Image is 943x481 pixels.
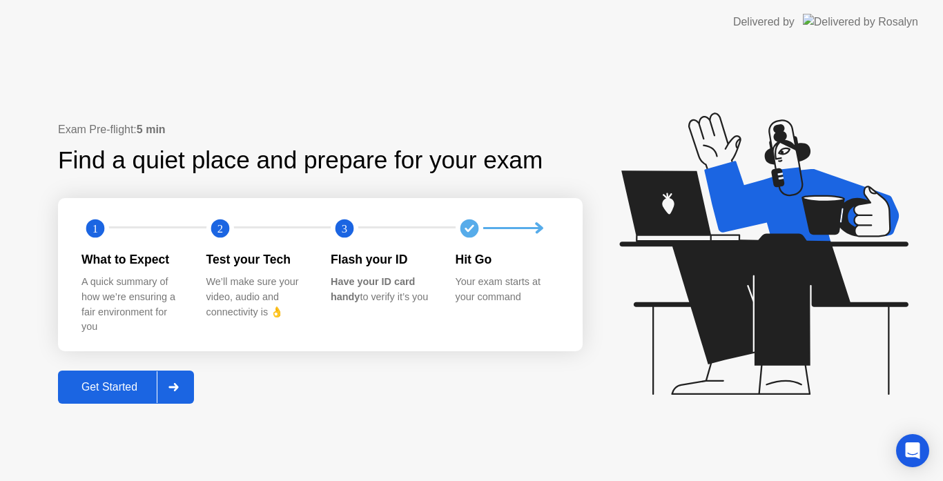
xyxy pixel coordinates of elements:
b: 5 min [137,124,166,135]
text: 3 [342,222,347,235]
div: What to Expect [81,251,184,268]
div: Flash your ID [331,251,434,268]
text: 2 [217,222,222,235]
div: Exam Pre-flight: [58,121,583,138]
div: Hit Go [456,251,558,268]
div: Find a quiet place and prepare for your exam [58,142,545,179]
div: We’ll make sure your video, audio and connectivity is 👌 [206,275,309,320]
div: Get Started [62,381,157,393]
b: Have your ID card handy [331,276,415,302]
div: Open Intercom Messenger [896,434,929,467]
img: Delivered by Rosalyn [803,14,918,30]
div: to verify it’s you [331,275,434,304]
div: A quick summary of how we’re ensuring a fair environment for you [81,275,184,334]
button: Get Started [58,371,194,404]
div: Your exam starts at your command [456,275,558,304]
div: Test your Tech [206,251,309,268]
div: Delivered by [733,14,795,30]
text: 1 [93,222,98,235]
